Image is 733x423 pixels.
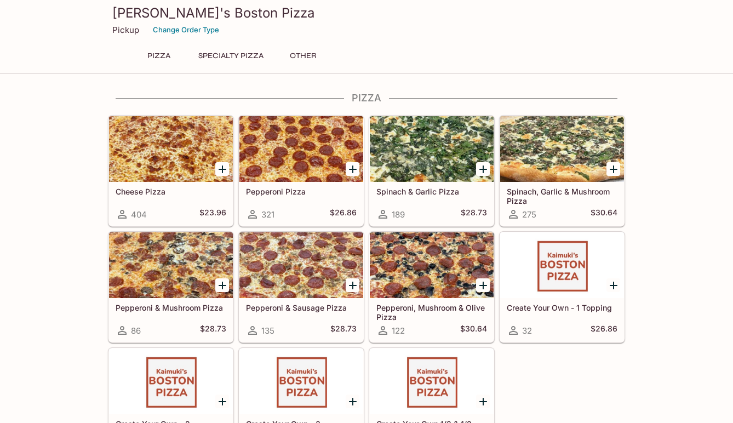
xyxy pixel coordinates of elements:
button: Change Order Type [148,21,224,38]
p: Pickup [112,25,139,35]
h5: Create Your Own - 1 Topping [507,303,617,312]
div: Create Your Own 1/2 & 1/2 Combo! [370,348,494,414]
div: Create Your Own - 1 Topping [500,232,624,298]
button: Add Cheese Pizza [215,162,229,176]
h5: $30.64 [591,208,617,221]
a: Pepperoni & Mushroom Pizza86$28.73 [108,232,233,342]
h5: $28.73 [330,324,357,337]
a: Spinach & Garlic Pizza189$28.73 [369,116,494,226]
h3: [PERSON_NAME]'s Boston Pizza [112,4,621,21]
button: Add Spinach & Garlic Pizza [476,162,490,176]
button: Add Pepperoni, Mushroom & Olive Pizza [476,278,490,292]
a: Pepperoni & Sausage Pizza135$28.73 [239,232,364,342]
div: Create Your Own - 3 Toppings [239,348,363,414]
h5: $23.96 [199,208,226,221]
h5: Cheese Pizza [116,187,226,196]
h5: Pepperoni Pizza [246,187,357,196]
button: Other [278,48,328,64]
button: Add Create Your Own - 3 Toppings [346,395,359,408]
span: 135 [261,325,274,336]
a: Pepperoni Pizza321$26.86 [239,116,364,226]
button: Add Pepperoni Pizza [346,162,359,176]
a: Pepperoni, Mushroom & Olive Pizza122$30.64 [369,232,494,342]
div: Create Your Own - 2 Toppings [109,348,233,414]
div: Spinach & Garlic Pizza [370,116,494,182]
h5: $26.86 [330,208,357,221]
h5: Spinach, Garlic & Mushroom Pizza [507,187,617,205]
button: Add Pepperoni & Mushroom Pizza [215,278,229,292]
h5: $28.73 [461,208,487,221]
h5: $28.73 [200,324,226,337]
a: Cheese Pizza404$23.96 [108,116,233,226]
div: Pepperoni & Mushroom Pizza [109,232,233,298]
h5: $26.86 [591,324,617,337]
div: Cheese Pizza [109,116,233,182]
button: Add Create Your Own - 2 Toppings [215,395,229,408]
h5: Pepperoni & Sausage Pizza [246,303,357,312]
button: Pizza [134,48,184,64]
h5: Pepperoni & Mushroom Pizza [116,303,226,312]
span: 275 [522,209,536,220]
button: Specialty Pizza [192,48,270,64]
button: Add Spinach, Garlic & Mushroom Pizza [606,162,620,176]
span: 189 [392,209,405,220]
span: 122 [392,325,405,336]
div: Spinach, Garlic & Mushroom Pizza [500,116,624,182]
h5: Pepperoni, Mushroom & Olive Pizza [376,303,487,321]
h5: Spinach & Garlic Pizza [376,187,487,196]
span: 86 [131,325,141,336]
h5: $30.64 [460,324,487,337]
a: Create Your Own - 1 Topping32$26.86 [500,232,625,342]
div: Pepperoni Pizza [239,116,363,182]
button: Add Pepperoni & Sausage Pizza [346,278,359,292]
a: Spinach, Garlic & Mushroom Pizza275$30.64 [500,116,625,226]
button: Add Create Your Own - 1 Topping [606,278,620,292]
h4: Pizza [108,92,625,104]
div: Pepperoni & Sausage Pizza [239,232,363,298]
span: 321 [261,209,274,220]
div: Pepperoni, Mushroom & Olive Pizza [370,232,494,298]
span: 32 [522,325,532,336]
span: 404 [131,209,147,220]
button: Add Create Your Own 1/2 & 1/2 Combo! [476,395,490,408]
